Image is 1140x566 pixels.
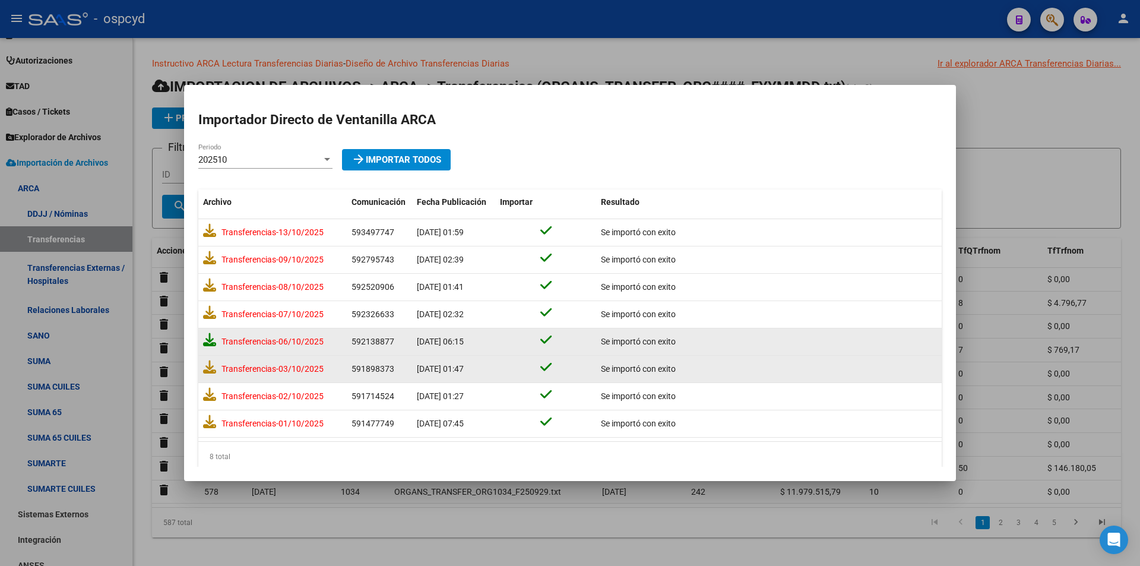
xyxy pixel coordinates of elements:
span: Se importó con exito [601,282,676,292]
span: 591477749 [351,419,394,428]
span: [DATE] 01:59 [417,227,464,237]
span: Transferencias-13/10/2025 [221,227,324,237]
datatable-header-cell: Archivo [198,189,347,215]
span: 593497747 [351,227,394,237]
span: Se importó con exito [601,337,676,346]
span: 591714524 [351,391,394,401]
span: [DATE] 07:45 [417,419,464,428]
span: 592520906 [351,282,394,292]
span: Se importó con exito [601,419,676,428]
span: Transferencias-08/10/2025 [221,282,324,292]
span: Transferencias-01/10/2025 [221,419,324,428]
span: Se importó con exito [601,227,676,237]
span: 202510 [198,154,227,165]
div: 8 total [198,442,942,472]
datatable-header-cell: Fecha Publicación [412,189,495,215]
span: Transferencias-06/10/2025 [221,337,324,346]
span: Fecha Publicación [417,197,486,207]
span: Se importó con exito [601,364,676,374]
span: Transferencias-02/10/2025 [221,391,324,401]
span: Transferencias-09/10/2025 [221,255,324,264]
mat-icon: arrow_forward [351,152,366,166]
datatable-header-cell: Importar [495,189,596,215]
datatable-header-cell: Resultado [596,189,942,215]
span: [DATE] 01:27 [417,391,464,401]
span: 591898373 [351,364,394,374]
span: 592326633 [351,309,394,319]
span: Archivo [203,197,232,207]
span: Comunicación [351,197,406,207]
span: [DATE] 06:15 [417,337,464,346]
span: Transferencias-03/10/2025 [221,364,324,374]
span: [DATE] 01:47 [417,364,464,374]
span: Se importó con exito [601,255,676,264]
span: Se importó con exito [601,391,676,401]
span: Se importó con exito [601,309,676,319]
span: Resultado [601,197,639,207]
span: [DATE] 02:39 [417,255,464,264]
div: Open Intercom Messenger [1100,526,1128,554]
span: [DATE] 01:41 [417,282,464,292]
span: Importar [500,197,533,207]
h2: Importador Directo de Ventanilla ARCA [198,110,942,130]
span: [DATE] 02:32 [417,309,464,319]
datatable-header-cell: Comunicación [347,189,412,215]
span: 592138877 [351,337,394,346]
button: Importar Todos [342,149,451,170]
span: Transferencias-07/10/2025 [221,309,324,319]
span: 592795743 [351,255,394,264]
span: Importar Todos [351,154,441,165]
